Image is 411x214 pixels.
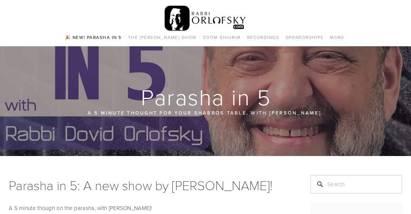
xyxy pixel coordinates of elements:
a: More [328,33,346,42]
a: Zoom Shiurim [201,33,243,42]
p: A 5 minute though on the parasha, with [PERSON_NAME]! [9,204,292,213]
span: / [199,34,201,40]
h1: Parasha in 5 [9,85,403,109]
span: / [281,34,283,40]
p: A 5 minute thought for your Shabbos table, with [PERSON_NAME]. [48,109,363,117]
span: / [243,34,245,40]
a: Sponsorships [283,33,326,42]
a: 🎉 NEW! Parasha in 5 [63,33,124,42]
h1: Parasha in 5: A new show by [PERSON_NAME]! [9,175,292,195]
a: Recordings [245,33,281,42]
img: RabbiOrlofsky.com [165,4,246,33]
a: The [PERSON_NAME] Show [126,33,199,42]
span: / [326,34,328,40]
input: Search [311,175,402,193]
span: / [124,34,125,40]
